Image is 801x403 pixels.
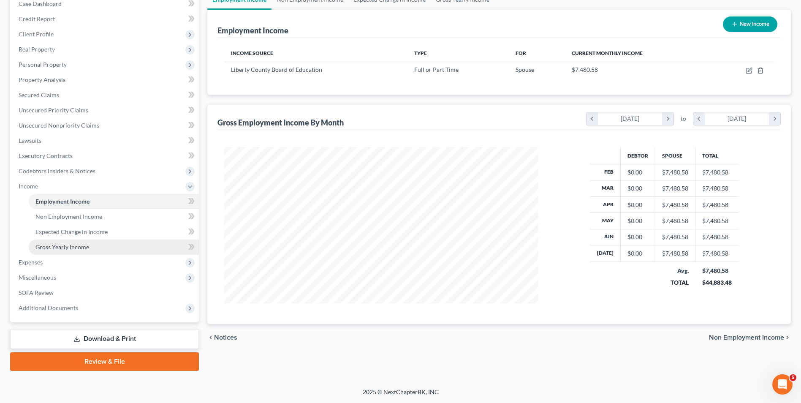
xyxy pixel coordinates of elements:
[19,274,56,281] span: Miscellaneous
[586,112,598,125] i: chevron_left
[35,243,89,251] span: Gross Yearly Income
[695,164,739,180] td: $7,480.58
[627,168,648,177] div: $0.00
[627,249,648,258] div: $0.00
[231,66,322,73] span: Liberty County Board of Education
[19,182,38,190] span: Income
[627,217,648,225] div: $0.00
[662,217,688,225] div: $7,480.58
[10,352,199,371] a: Review & File
[19,167,95,174] span: Codebtors Insiders & Notices
[695,229,739,245] td: $7,480.58
[572,66,598,73] span: $7,480.58
[662,267,689,275] div: Avg.
[627,201,648,209] div: $0.00
[516,66,534,73] span: Spouse
[19,259,43,266] span: Expenses
[709,334,791,341] button: Non Employment Income chevron_right
[12,148,199,163] a: Executory Contracts
[217,25,288,35] div: Employment Income
[35,228,108,235] span: Expected Change in Income
[695,147,739,164] th: Total
[655,147,695,164] th: Spouse
[590,196,621,212] th: Apr
[769,112,780,125] i: chevron_right
[772,374,793,395] iframe: Intercom live chat
[662,201,688,209] div: $7,480.58
[590,245,621,261] th: [DATE]
[29,194,199,209] a: Employment Income
[414,50,427,56] span: Type
[790,374,796,381] span: 5
[598,112,663,125] div: [DATE]
[12,87,199,103] a: Secured Claims
[784,334,791,341] i: chevron_right
[19,152,73,159] span: Executory Contracts
[516,50,526,56] span: For
[214,334,237,341] span: Notices
[35,198,90,205] span: Employment Income
[590,229,621,245] th: Jun
[627,184,648,193] div: $0.00
[19,46,55,53] span: Real Property
[695,213,739,229] td: $7,480.58
[662,168,688,177] div: $7,480.58
[19,122,99,129] span: Unsecured Nonpriority Claims
[19,289,54,296] span: SOFA Review
[19,76,65,83] span: Property Analysis
[709,334,784,341] span: Non Employment Income
[12,118,199,133] a: Unsecured Nonpriority Claims
[19,106,88,114] span: Unsecured Priority Claims
[621,147,655,164] th: Debtor
[590,180,621,196] th: Mar
[12,103,199,118] a: Unsecured Priority Claims
[12,285,199,300] a: SOFA Review
[693,112,705,125] i: chevron_left
[695,180,739,196] td: $7,480.58
[10,329,199,349] a: Download & Print
[207,334,214,341] i: chevron_left
[19,15,55,22] span: Credit Report
[702,267,732,275] div: $7,480.58
[19,61,67,68] span: Personal Property
[12,133,199,148] a: Lawsuits
[662,249,688,258] div: $7,480.58
[572,50,643,56] span: Current Monthly Income
[702,278,732,287] div: $44,883.48
[590,164,621,180] th: Feb
[414,66,459,73] span: Full or Part Time
[207,334,237,341] button: chevron_left Notices
[160,388,641,403] div: 2025 © NextChapterBK, INC
[12,11,199,27] a: Credit Report
[662,184,688,193] div: $7,480.58
[19,137,41,144] span: Lawsuits
[662,233,688,241] div: $7,480.58
[705,112,769,125] div: [DATE]
[19,304,78,311] span: Additional Documents
[29,240,199,255] a: Gross Yearly Income
[231,50,273,56] span: Income Source
[695,245,739,261] td: $7,480.58
[627,233,648,241] div: $0.00
[19,30,54,38] span: Client Profile
[29,209,199,224] a: Non Employment Income
[723,16,777,32] button: New Income
[590,213,621,229] th: May
[662,278,689,287] div: TOTAL
[217,117,344,128] div: Gross Employment Income By Month
[662,112,673,125] i: chevron_right
[681,114,686,123] span: to
[29,224,199,240] a: Expected Change in Income
[695,196,739,212] td: $7,480.58
[35,213,102,220] span: Non Employment Income
[19,91,59,98] span: Secured Claims
[12,72,199,87] a: Property Analysis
